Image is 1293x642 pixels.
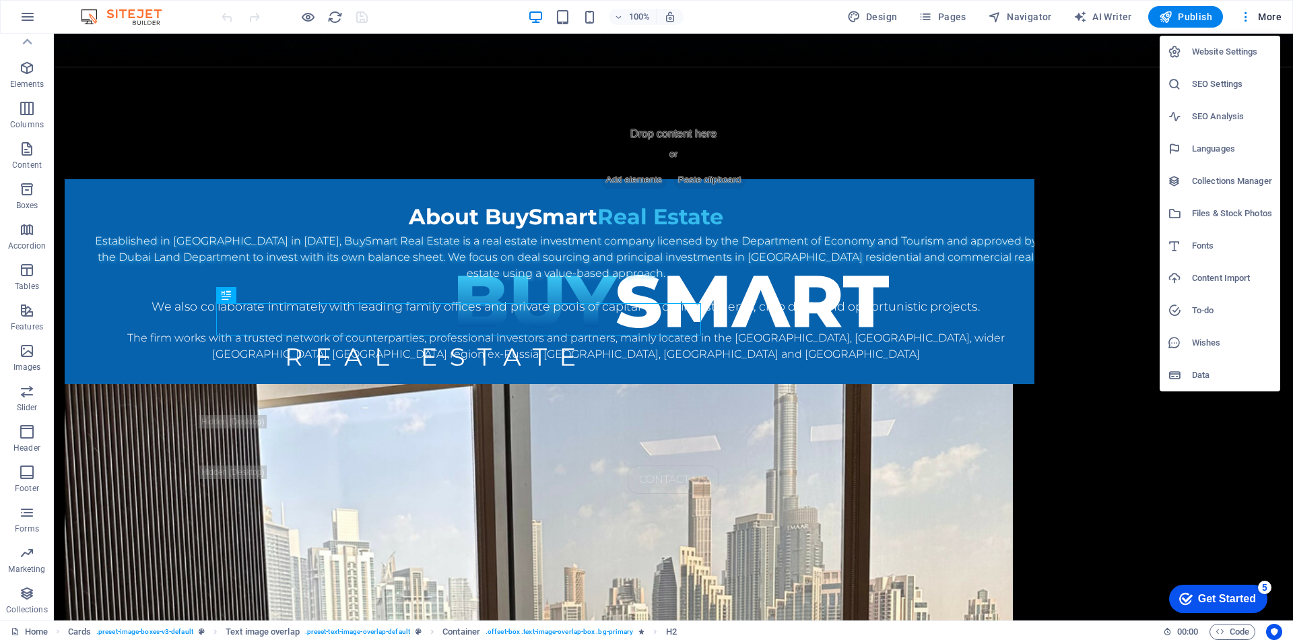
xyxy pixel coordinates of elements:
h6: Languages [1192,141,1272,157]
h6: SEO Settings [1192,76,1272,92]
h6: Data [1192,367,1272,383]
h6: Wishes [1192,335,1272,351]
span: Paste clipboard [619,137,693,156]
h6: Collections Manager [1192,173,1272,189]
h6: SEO Analysis [1192,108,1272,125]
div: 5 [100,3,113,16]
h6: Website Settings [1192,44,1272,60]
div: Get Started [40,15,98,27]
h6: Content Import [1192,270,1272,286]
h6: To-do [1192,302,1272,319]
span: Add elements [547,137,614,156]
h6: Fonts [1192,238,1272,254]
div: Get Started 5 items remaining, 0% complete [11,7,109,35]
h6: Files & Stock Photos [1192,205,1272,222]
